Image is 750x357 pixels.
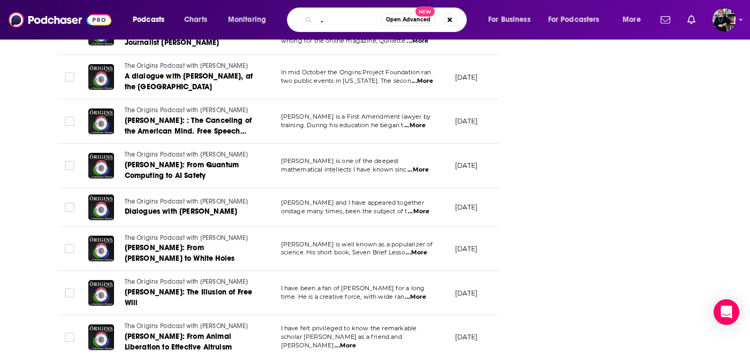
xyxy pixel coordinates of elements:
[405,293,426,301] span: ...More
[412,77,433,86] span: ...More
[713,8,736,32] img: User Profile
[281,284,425,292] span: I have been a fan of [PERSON_NAME] for a long
[125,278,248,285] span: The Origins Podcast with [PERSON_NAME]
[125,287,253,308] a: [PERSON_NAME]: The Illusion of Free Will
[125,72,253,91] span: A dialogue with [PERSON_NAME], at the [GEOGRAPHIC_DATA]
[281,324,417,332] span: I have felt privileged to know the remarkable
[281,293,404,300] span: time. He is a creative force, with wide ran
[683,11,700,29] a: Show notifications dropdown
[407,166,429,174] span: ...More
[281,166,407,173] span: mathematical intellects I have known sinc
[656,11,675,29] a: Show notifications dropdown
[125,243,253,264] a: [PERSON_NAME]: From [PERSON_NAME] to White Holes
[125,106,253,115] a: The Origins Podcast with [PERSON_NAME]
[125,197,252,207] a: The Origins Podcast with [PERSON_NAME]
[316,11,381,28] input: Search podcasts, credits, & more...
[65,161,74,170] span: Toggle select row
[125,115,253,137] a: [PERSON_NAME]: : The Canceling of the American Mind. Free Speech and Academia
[455,117,478,126] p: [DATE]
[177,11,214,28] a: Charts
[481,11,544,28] button: open menu
[125,116,252,146] span: [PERSON_NAME]: : The Canceling of the American Mind. Free Speech and Academia
[281,68,431,76] span: In mid October the Origins Project Foundation ran
[125,243,235,263] span: [PERSON_NAME]: From [PERSON_NAME] to White Holes
[125,288,253,307] span: [PERSON_NAME]: The Illusion of Free Will
[381,13,435,26] button: Open AdvancedNew
[125,61,253,71] a: The Origins Podcast with [PERSON_NAME]
[408,207,429,216] span: ...More
[455,332,478,342] p: [DATE]
[65,244,74,253] span: Toggle select row
[125,160,253,181] a: [PERSON_NAME]: From Quantum Computing to AI Safety
[281,121,404,129] span: training. During his education he began t
[455,289,478,298] p: [DATE]
[623,12,641,27] span: More
[281,207,407,215] span: onstage many times, been the subject of t
[125,332,232,352] span: [PERSON_NAME]: From Animal Liberation to Effective Altruism
[281,240,433,248] span: [PERSON_NAME] is well known as a popularizer of
[548,12,600,27] span: For Podcasters
[125,160,239,180] span: [PERSON_NAME]: From Quantum Computing to AI Safety
[125,62,248,69] span: The Origins Podcast with [PERSON_NAME]
[125,234,253,243] a: The Origins Podcast with [PERSON_NAME]
[125,151,248,158] span: The Origins Podcast with [PERSON_NAME]
[281,333,402,349] span: scholar [PERSON_NAME] as a friend and [PERSON_NAME]
[125,150,253,160] a: The Origins Podcast with [PERSON_NAME]
[65,72,74,82] span: Toggle select row
[404,121,426,130] span: ...More
[281,157,399,165] span: [PERSON_NAME] is one of the deepest
[125,331,253,353] a: [PERSON_NAME]: From Animal Liberation to Effective Altruism
[133,12,164,27] span: Podcasts
[281,199,424,206] span: [PERSON_NAME] and I have appeared together
[125,234,248,242] span: The Origins Podcast with [PERSON_NAME]
[415,6,435,17] span: New
[281,37,406,44] span: writing for the online magazine, Quillette.
[407,37,428,45] span: ...More
[65,332,74,342] span: Toggle select row
[125,106,248,114] span: The Origins Podcast with [PERSON_NAME]
[281,113,431,120] span: [PERSON_NAME] is a First Amendment lawyer by
[9,10,111,30] img: Podchaser - Follow, Share and Rate Podcasts
[455,203,478,212] p: [DATE]
[713,8,736,32] button: Show profile menu
[125,322,248,330] span: The Origins Podcast with [PERSON_NAME]
[125,322,253,331] a: The Origins Podcast with [PERSON_NAME]
[65,203,74,212] span: Toggle select row
[184,12,207,27] span: Charts
[455,73,478,82] p: [DATE]
[488,12,531,27] span: For Business
[541,11,615,28] button: open menu
[281,77,411,84] span: two public events in [US_STATE]. The secon
[455,244,478,253] p: [DATE]
[386,17,430,22] span: Open Advanced
[714,299,739,325] div: Open Intercom Messenger
[65,288,74,298] span: Toggle select row
[125,207,238,216] span: Dialogues with [PERSON_NAME]
[455,161,478,170] p: [DATE]
[615,11,654,28] button: open menu
[125,277,253,287] a: The Origins Podcast with [PERSON_NAME]
[125,198,248,205] span: The Origins Podcast with [PERSON_NAME]
[221,11,280,28] button: open menu
[125,71,253,92] a: A dialogue with [PERSON_NAME], at the [GEOGRAPHIC_DATA]
[713,8,736,32] span: Logged in as ndewey
[297,7,477,32] div: Search podcasts, credits, & more...
[406,249,427,257] span: ...More
[65,117,74,126] span: Toggle select row
[125,11,178,28] button: open menu
[125,206,252,217] a: Dialogues with [PERSON_NAME]
[281,249,405,256] span: science. His short book, Seven Brief Lesso
[228,12,266,27] span: Monitoring
[335,342,356,350] span: ...More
